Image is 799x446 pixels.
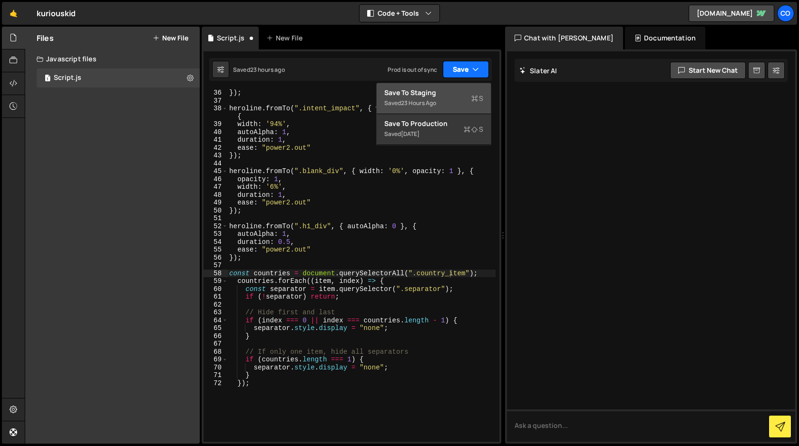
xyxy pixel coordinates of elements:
[625,27,705,49] div: Documentation
[204,167,228,175] div: 45
[204,144,228,152] div: 42
[204,199,228,207] div: 49
[204,214,228,223] div: 51
[204,301,228,309] div: 62
[204,207,228,215] div: 50
[37,68,200,87] div: 16633/45317.js
[204,262,228,270] div: 57
[204,348,228,356] div: 68
[217,33,244,43] div: Script.js
[204,238,228,246] div: 54
[401,130,419,138] div: [DATE]
[250,66,285,74] div: 23 hours ago
[384,119,483,128] div: Save to Production
[153,34,188,42] button: New File
[377,114,491,145] button: Save to ProductionS Saved[DATE]
[519,66,557,75] h2: Slater AI
[204,230,228,238] div: 53
[471,94,483,103] span: S
[204,293,228,301] div: 61
[777,5,794,22] a: Co
[204,183,228,191] div: 47
[689,5,774,22] a: [DOMAIN_NAME]
[204,152,228,160] div: 43
[204,89,228,97] div: 36
[670,62,746,79] button: Start new chat
[204,270,228,278] div: 58
[204,128,228,136] div: 40
[25,49,200,68] div: Javascript files
[443,61,489,78] button: Save
[204,120,228,128] div: 39
[37,33,54,43] h2: Files
[384,97,483,109] div: Saved
[204,356,228,364] div: 69
[204,191,228,199] div: 48
[204,246,228,254] div: 55
[204,277,228,285] div: 59
[233,66,285,74] div: Saved
[401,99,436,107] div: 23 hours ago
[204,332,228,340] div: 66
[204,136,228,144] div: 41
[384,88,483,97] div: Save to Staging
[204,309,228,317] div: 63
[384,128,483,140] div: Saved
[360,5,439,22] button: Code + Tools
[204,160,228,168] div: 44
[204,105,228,120] div: 38
[204,364,228,372] div: 70
[388,66,437,74] div: Prod is out of sync
[37,8,76,19] div: kuriouskid
[204,317,228,325] div: 64
[204,223,228,231] div: 52
[464,125,483,134] span: S
[266,33,306,43] div: New File
[204,340,228,348] div: 67
[377,83,491,114] button: Save to StagingS Saved23 hours ago
[204,97,228,105] div: 37
[45,75,50,83] span: 1
[204,285,228,293] div: 60
[204,371,228,379] div: 71
[204,175,228,184] div: 46
[204,254,228,262] div: 56
[204,379,228,388] div: 72
[505,27,623,49] div: Chat with [PERSON_NAME]
[204,324,228,332] div: 65
[2,2,25,25] a: 🤙
[54,74,81,82] div: Script.js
